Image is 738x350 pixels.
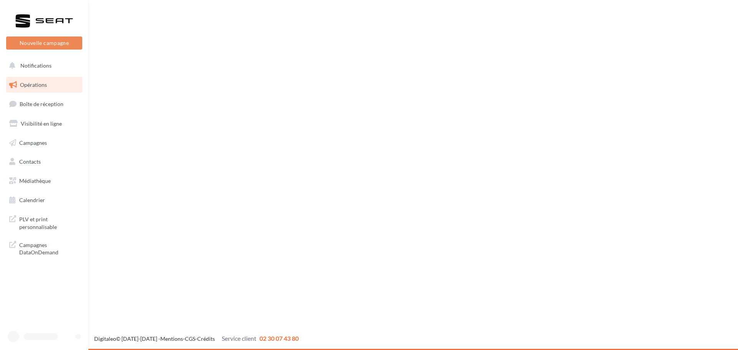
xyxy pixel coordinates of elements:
[5,237,84,259] a: Campagnes DataOnDemand
[20,101,63,107] span: Boîte de réception
[19,158,41,165] span: Contacts
[21,120,62,127] span: Visibilité en ligne
[19,240,79,256] span: Campagnes DataOnDemand
[259,335,299,342] span: 02 30 07 43 80
[222,335,256,342] span: Service client
[5,58,81,74] button: Notifications
[94,335,116,342] a: Digitaleo
[5,173,84,189] a: Médiathèque
[5,192,84,208] a: Calendrier
[94,335,299,342] span: © [DATE]-[DATE] - - -
[185,335,195,342] a: CGS
[5,211,84,234] a: PLV et print personnalisable
[19,177,51,184] span: Médiathèque
[19,197,45,203] span: Calendrier
[5,135,84,151] a: Campagnes
[5,154,84,170] a: Contacts
[197,335,215,342] a: Crédits
[19,214,79,231] span: PLV et print personnalisable
[5,96,84,112] a: Boîte de réception
[5,77,84,93] a: Opérations
[20,62,52,69] span: Notifications
[6,36,82,50] button: Nouvelle campagne
[160,335,183,342] a: Mentions
[19,139,47,146] span: Campagnes
[20,81,47,88] span: Opérations
[5,116,84,132] a: Visibilité en ligne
